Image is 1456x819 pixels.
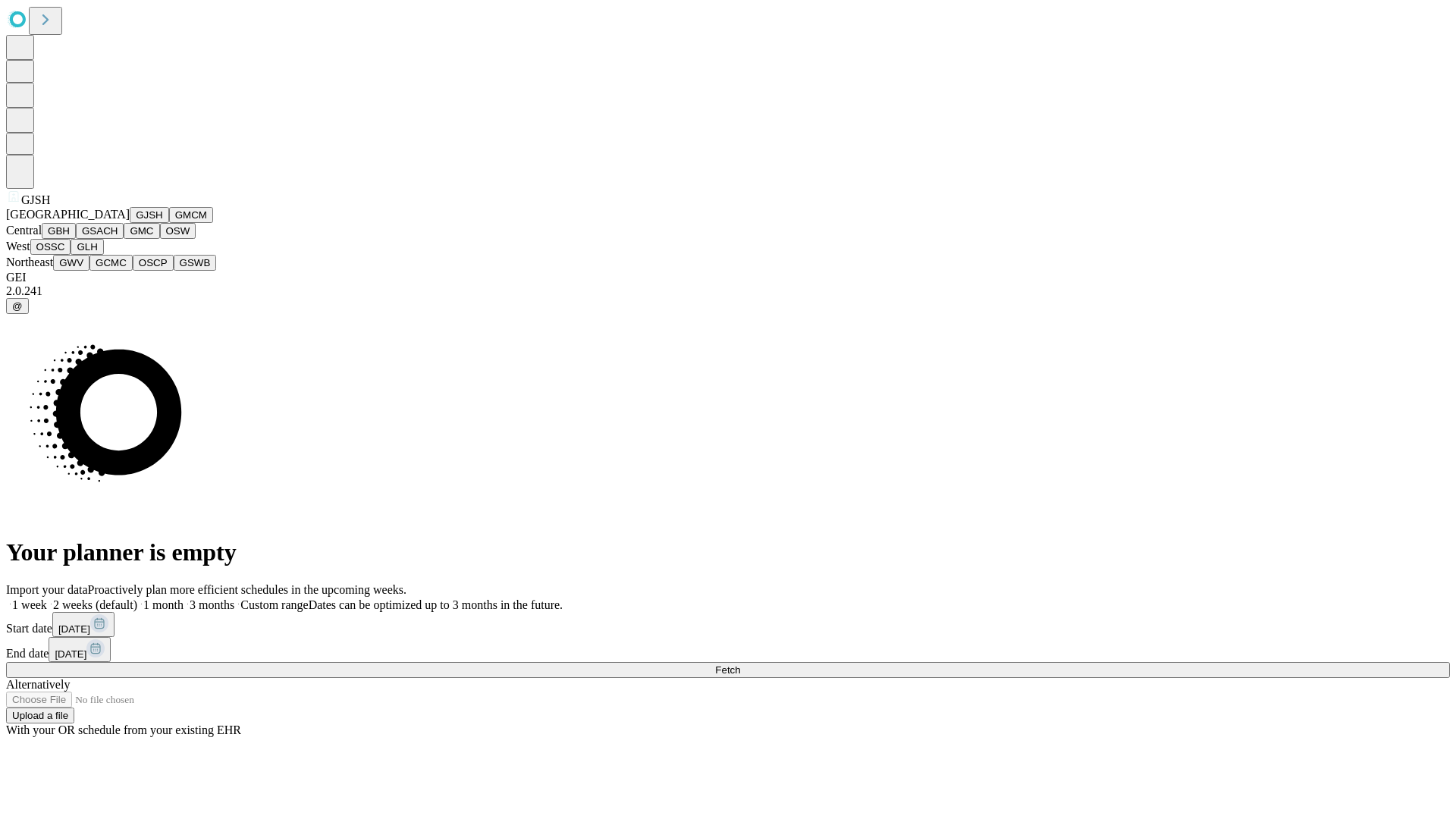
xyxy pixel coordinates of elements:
[6,612,1450,637] div: Start date
[174,255,217,271] button: GSWB
[12,598,47,611] span: 1 week
[88,583,406,596] span: Proactively plan more efficient schedules in the upcoming weeks.
[42,223,76,239] button: GBH
[6,208,130,221] span: [GEOGRAPHIC_DATA]
[6,284,1450,298] div: 2.0.241
[6,708,74,723] button: Upload a file
[309,598,563,611] span: Dates can be optimized up to 3 months in the future.
[52,612,115,637] button: [DATE]
[169,207,213,223] button: GMCM
[55,648,86,660] span: [DATE]
[76,223,124,239] button: GSACH
[6,224,42,237] span: Central
[53,255,89,271] button: GWV
[6,298,29,314] button: @
[133,255,174,271] button: OSCP
[89,255,133,271] button: GCMC
[6,256,53,268] span: Northeast
[6,583,88,596] span: Import your data
[58,623,90,635] span: [DATE]
[240,598,308,611] span: Custom range
[6,637,1450,662] div: End date
[715,664,740,676] span: Fetch
[30,239,71,255] button: OSSC
[6,662,1450,678] button: Fetch
[6,271,1450,284] div: GEI
[71,239,103,255] button: GLH
[6,240,30,253] span: West
[6,678,70,691] span: Alternatively
[124,223,159,239] button: GMC
[6,723,241,736] span: With your OR schedule from your existing EHR
[130,207,169,223] button: GJSH
[143,598,184,611] span: 1 month
[6,538,1450,566] h1: Your planner is empty
[12,300,23,312] span: @
[49,637,111,662] button: [DATE]
[190,598,234,611] span: 3 months
[53,598,137,611] span: 2 weeks (default)
[160,223,196,239] button: OSW
[21,193,50,206] span: GJSH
